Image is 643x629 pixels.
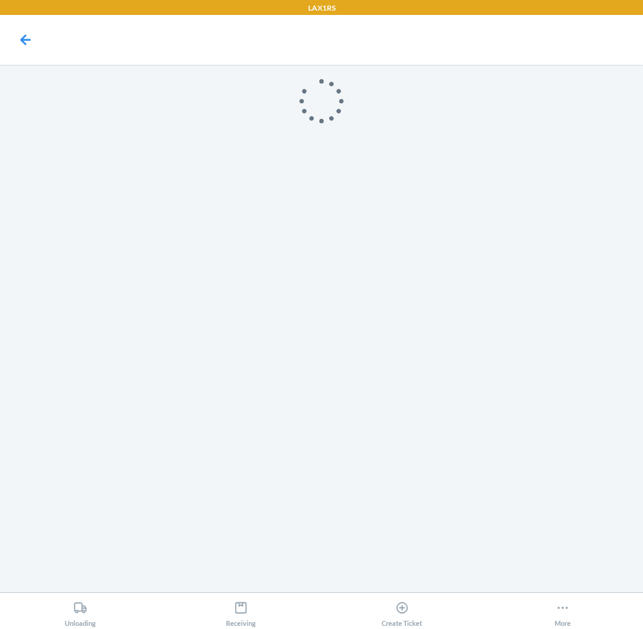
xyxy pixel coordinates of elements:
[308,2,336,14] p: LAX1RS
[65,596,96,627] div: Unloading
[482,593,643,627] button: More
[322,593,482,627] button: Create Ticket
[382,596,422,627] div: Create Ticket
[555,596,571,627] div: More
[161,593,321,627] button: Receiving
[226,596,256,627] div: Receiving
